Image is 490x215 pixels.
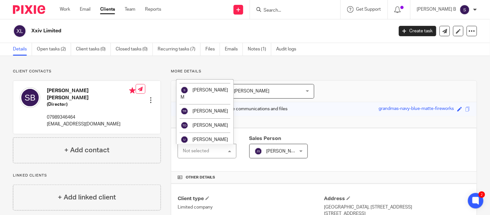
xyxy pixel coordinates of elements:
span: [PERSON_NAME] [234,89,269,93]
a: Client tasks (0) [76,43,111,56]
img: svg%3E [181,86,188,94]
div: 2 [479,191,485,198]
a: Closed tasks (0) [116,43,153,56]
p: More details [171,69,477,74]
i: Primary [129,87,136,94]
a: Create task [399,26,436,36]
h4: + Add contact [64,145,109,155]
a: Notes (1) [248,43,271,56]
span: [PERSON_NAME] [193,109,228,113]
img: svg%3E [13,24,26,38]
a: Email [80,6,90,13]
span: [PERSON_NAME] M [181,88,228,100]
h4: + Add linked client [58,192,116,202]
p: Linked clients [13,173,161,178]
h2: Xxiv Limited [31,27,318,34]
div: grandmas-navy-blue-matte-fireworks [379,105,454,113]
p: [GEOGRAPHIC_DATA], [STREET_ADDRESS] [324,204,470,210]
span: [PERSON_NAME] P [181,137,228,149]
span: Other details [186,175,215,180]
a: Team [125,6,135,13]
a: Clients [100,6,115,13]
p: Limited company [178,204,324,210]
a: Reports [145,6,161,13]
p: 07989346464 [47,114,136,121]
a: Files [205,43,220,56]
img: svg%3E [181,107,188,115]
h4: Address [324,195,470,202]
h4: Client type [178,195,324,202]
img: svg%3E [181,136,188,144]
h5: (Director) [47,101,136,108]
div: Not selected [183,149,209,153]
h4: [PERSON_NAME] [PERSON_NAME] [47,87,136,101]
span: Get Support [356,7,381,12]
img: svg%3E [255,147,262,155]
a: Emails [225,43,243,56]
span: Sales Person [249,136,281,141]
a: Open tasks (2) [37,43,71,56]
a: Details [13,43,32,56]
p: [EMAIL_ADDRESS][DOMAIN_NAME] [47,121,136,127]
span: [PERSON_NAME] [193,123,228,128]
img: svg%3E [20,87,40,108]
p: Client contacts [13,69,161,74]
span: [PERSON_NAME] [266,149,302,154]
a: Work [60,6,70,13]
img: svg%3E [460,5,470,15]
input: Search [263,8,321,14]
img: svg%3E [181,122,188,129]
img: Pixie [13,5,45,14]
p: [PERSON_NAME] B [417,6,456,13]
a: Audit logs [276,43,301,56]
a: Recurring tasks (7) [158,43,201,56]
